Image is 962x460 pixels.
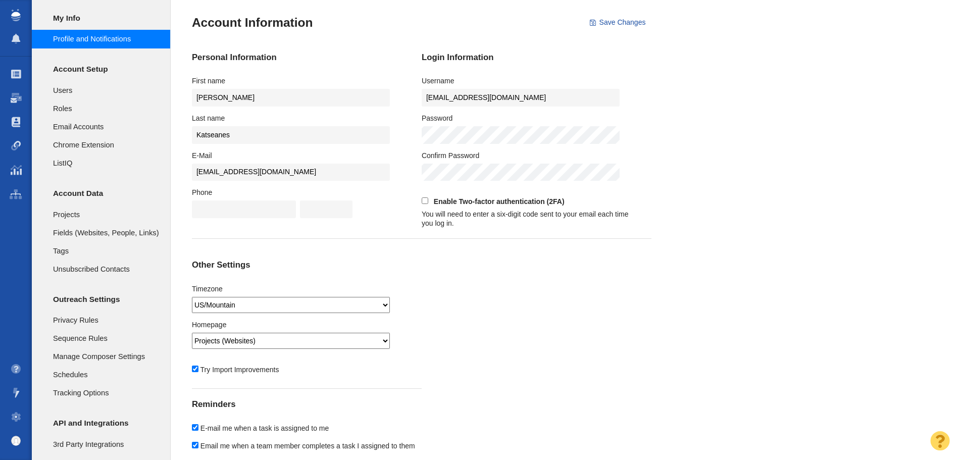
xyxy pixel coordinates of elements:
[53,369,159,380] span: Schedules
[422,76,454,85] label: Username
[53,333,159,344] span: Sequence Rules
[422,197,428,204] input: Enable Two-factor authentication (2FA)
[192,76,225,85] label: First name
[53,121,159,132] span: Email Accounts
[53,227,159,238] span: Fields (Websites, People, Links)
[192,399,495,410] h4: Reminders
[53,439,159,450] span: 3rd Party Integrations
[192,151,212,160] label: E-Mail
[53,351,159,362] span: Manage Composer Settings
[422,151,479,160] label: Confirm Password
[11,436,21,446] img: default_avatar.png
[422,53,630,63] h4: Login Information
[53,158,159,169] span: ListIQ
[53,387,159,398] span: Tracking Options
[53,315,159,326] span: Privacy Rules
[192,114,225,123] label: Last name
[422,114,452,123] label: Password
[53,33,159,44] span: Profile and Notifications
[53,264,159,275] span: Unsubscribed Contacts
[200,424,329,432] span: E-mail me when a task is assigned to me
[192,442,198,448] input: Email me when a team member completes a task I assigned to them
[53,85,159,96] span: Users
[192,366,198,372] input: Try Import Improvements
[192,15,313,30] h3: Account Information
[192,320,227,329] label: Homepage
[192,260,400,270] h4: Other Settings
[53,139,159,150] span: Chrome Extension
[422,210,629,227] span: You will need to enter a six-digit code sent to your email each time you log in.
[200,366,279,374] span: Try Import Improvements
[434,197,565,206] strong: Enable Two-factor authentication (2FA)
[11,9,20,21] img: buzzstream_logo_iconsimple.png
[584,14,651,31] button: Save Changes
[200,442,415,450] span: Email me when a team member completes a task I assigned to them
[53,103,159,114] span: Roles
[53,245,159,257] span: Tags
[192,53,400,63] h4: Personal Information
[192,284,223,293] label: Timezone
[192,424,198,431] input: E-mail me when a task is assigned to me
[53,209,159,220] span: Projects
[192,188,212,197] label: Phone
